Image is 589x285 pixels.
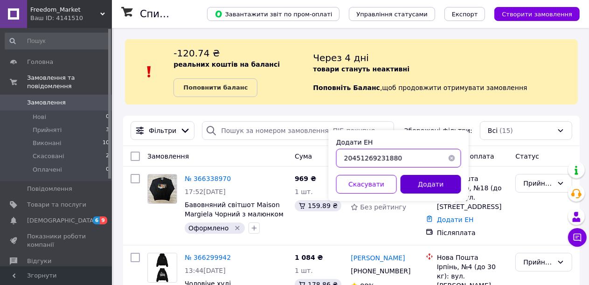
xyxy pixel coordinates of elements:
[295,175,316,182] span: 969 ₴
[27,257,51,265] span: Відгуки
[148,174,177,203] img: Фото товару
[188,224,229,232] span: Оформлено
[185,267,226,274] span: 13:44[DATE]
[27,74,112,90] span: Замовлення та повідомлення
[27,58,53,66] span: Головна
[106,113,109,121] span: 0
[488,126,498,135] span: Всі
[185,201,284,236] a: Бавовняний світшот Maison Margiela Чорний з малюнком спереду чоловічий модний MM025B L
[356,11,428,18] span: Управління статусами
[27,98,66,107] span: Замовлення
[30,6,100,14] span: Freedom_Market
[295,200,341,211] div: 159.89 ₴
[33,113,46,121] span: Нові
[336,175,397,194] button: Скасувати
[202,121,394,140] input: Пошук за номером замовлення, ПІБ покупця, номером телефону, Email, номером накладної
[313,47,578,97] div: , щоб продовжити отримувати замовлення
[30,14,112,22] div: Ваш ID: 4141510
[173,48,220,59] span: -120.74 ₴
[5,33,110,49] input: Пошук
[93,216,100,224] span: 6
[523,257,553,267] div: Прийнято
[185,254,231,261] a: № 366299942
[444,7,485,21] button: Експорт
[349,264,411,278] div: [PHONE_NUMBER]
[494,7,580,21] button: Створити замовлення
[295,188,313,195] span: 1 шт.
[151,253,174,282] img: Фото товару
[443,149,461,167] button: Очистить
[452,11,478,18] span: Експорт
[173,61,280,68] b: реальних коштів на балансі
[33,126,62,134] span: Прийняті
[360,203,406,211] span: Без рейтингу
[568,228,587,247] button: Чат з покупцем
[207,7,340,21] button: Завантажити звіт по пром-оплаті
[401,175,461,194] button: Додати
[295,153,312,160] span: Cума
[183,84,248,91] b: Поповнити баланс
[147,153,189,160] span: Замовлення
[27,185,72,193] span: Повідомлення
[106,152,109,160] span: 2
[215,10,332,18] span: Завантажити звіт по пром-оплаті
[313,65,409,73] b: товари стануть неактивні
[147,174,177,204] a: Фото товару
[27,201,86,209] span: Товари та послуги
[27,216,96,225] span: [DEMOGRAPHIC_DATA]
[33,139,62,147] span: Виконані
[234,224,241,232] svg: Видалити мітку
[515,153,539,160] span: Статус
[185,175,231,182] a: № 366338970
[106,126,109,134] span: 3
[313,52,369,63] span: Через 4 дні
[351,253,405,263] a: [PERSON_NAME]
[437,228,508,237] div: Післяплата
[103,139,109,147] span: 10
[437,174,508,183] div: Нова Пошта
[173,78,257,97] a: Поповнити баланс
[523,178,553,188] div: Прийнято
[295,254,323,261] span: 1 084 ₴
[485,10,580,17] a: Створити замовлення
[106,166,109,174] span: 0
[499,127,513,134] span: (15)
[349,7,435,21] button: Управління статусами
[295,267,313,274] span: 1 шт.
[140,8,235,20] h1: Список замовлень
[502,11,572,18] span: Створити замовлення
[27,232,86,249] span: Показники роботи компанії
[147,253,177,283] a: Фото товару
[33,152,64,160] span: Скасовані
[404,126,472,135] span: Збережені фільтри:
[437,216,474,223] a: Додати ЕН
[437,183,508,211] div: Житомир, №18 (до 30 кг): вул. [STREET_ADDRESS]
[142,65,156,79] img: :exclamation:
[149,126,176,135] span: Фільтри
[100,216,107,224] span: 9
[336,139,373,146] label: Додати ЕН
[33,166,62,174] span: Оплачені
[185,188,226,195] span: 17:52[DATE]
[437,253,508,262] div: Нова Пошта
[313,84,380,91] b: Поповніть Баланс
